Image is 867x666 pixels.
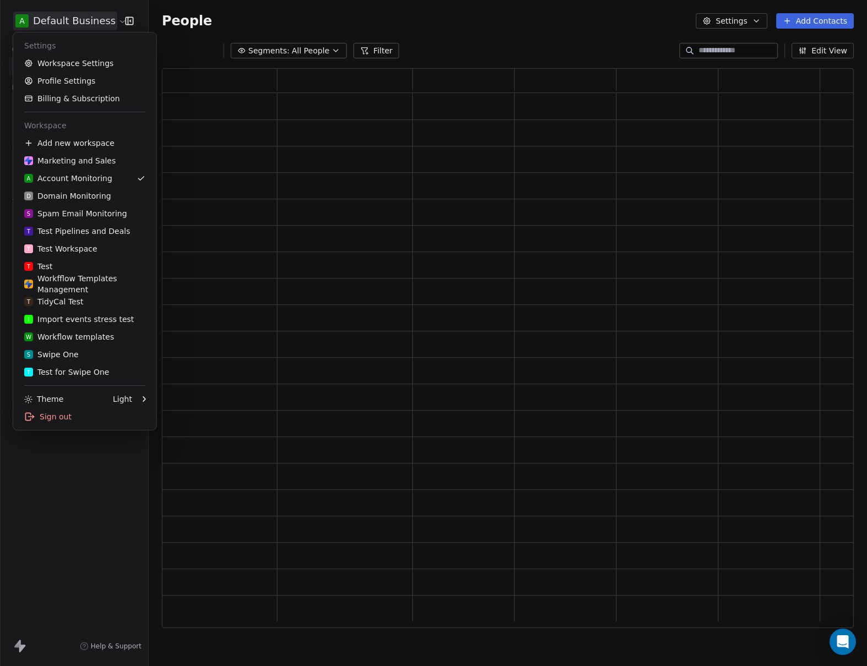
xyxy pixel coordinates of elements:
[26,192,31,200] span: D
[27,298,30,306] span: T
[27,263,30,271] span: T
[24,314,134,325] div: Import events stress test
[24,296,83,307] div: TidyCal Test
[18,408,152,425] div: Sign out
[18,54,152,72] a: Workspace Settings
[27,368,30,376] span: T
[24,273,145,295] div: Workfflow Templates Management
[18,90,152,107] a: Billing & Subscription
[24,367,109,378] div: Test for Swipe One
[18,37,152,54] div: Settings
[27,245,30,253] span: T
[24,394,63,405] div: Theme
[18,72,152,90] a: Profile Settings
[24,173,112,184] div: Account Monitoring
[24,280,33,288] img: Swipe%20One%20Logo%201-1.svg
[27,227,30,236] span: T
[27,351,30,359] span: S
[24,331,114,342] div: Workflow templates
[24,261,53,272] div: Test
[24,349,79,360] div: Swipe One
[24,155,116,166] div: Marketing and Sales
[28,315,30,324] span: I
[18,134,152,152] div: Add new workspace
[24,156,33,165] img: Swipe%20One%20Logo%201-1.svg
[18,117,152,134] div: Workspace
[27,174,31,183] span: A
[26,333,31,341] span: W
[27,210,30,218] span: S
[24,190,111,201] div: Domain Monitoring
[113,394,132,405] div: Light
[24,208,127,219] div: Spam Email Monitoring
[24,226,130,237] div: Test Pipelines and Deals
[24,243,97,254] div: Test Workspace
